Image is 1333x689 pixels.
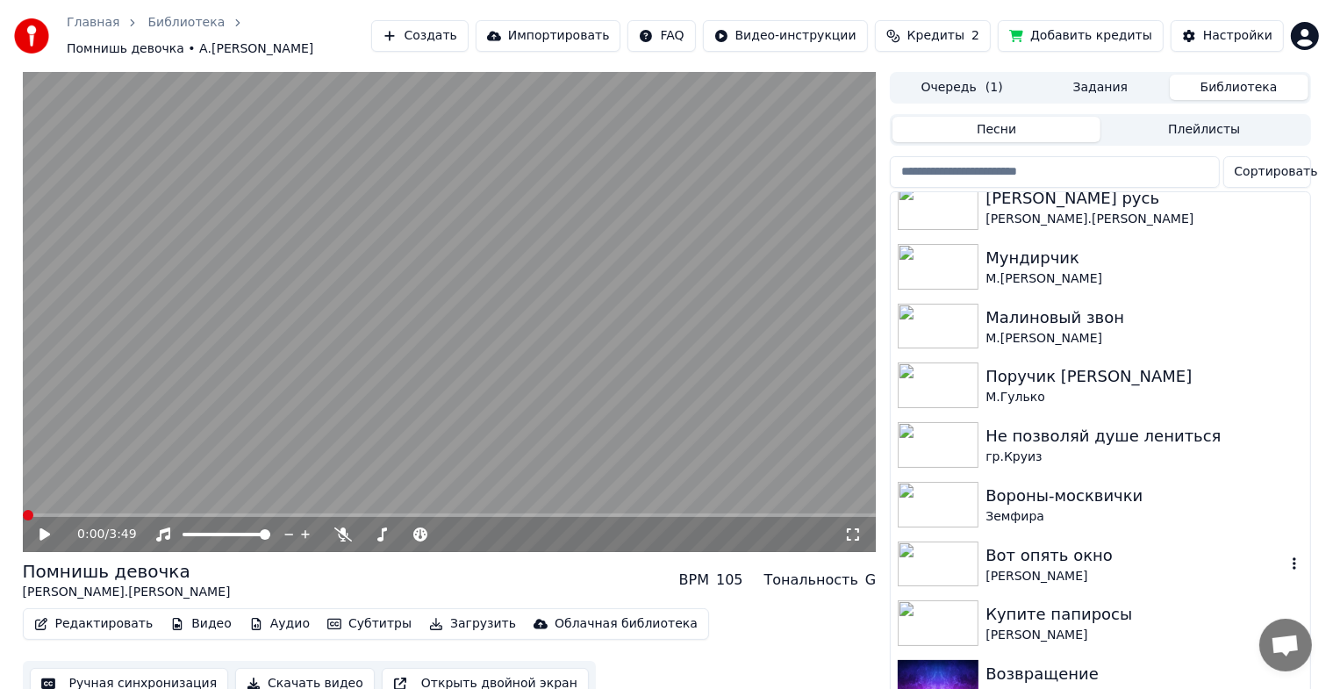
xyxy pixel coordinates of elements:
div: Мундирчик [985,246,1302,270]
div: [PERSON_NAME] русь [985,186,1302,211]
div: Малиновый звон [985,305,1302,330]
div: Вот опять окно [985,543,1285,568]
div: 105 [716,570,743,591]
button: Видео [163,612,239,636]
button: Добавить кредиты [998,20,1164,52]
div: Вороны-москвички [985,484,1302,508]
button: Аудио [242,612,317,636]
div: [PERSON_NAME].[PERSON_NAME] [23,584,231,601]
button: Задания [1031,75,1170,100]
div: G [865,570,876,591]
div: BPM [679,570,709,591]
div: Поручик [PERSON_NAME] [985,364,1302,389]
nav: breadcrumb [67,14,371,58]
span: Кредиты [907,27,964,45]
a: Библиотека [147,14,225,32]
button: Создать [371,20,468,52]
a: Открытый чат [1259,619,1312,671]
div: М.[PERSON_NAME] [985,270,1302,288]
button: Плейлисты [1100,117,1308,142]
button: Импортировать [476,20,621,52]
div: Тональность [764,570,858,591]
div: Облачная библиотека [555,615,698,633]
div: Купите папиросы [985,602,1302,627]
span: Сортировать [1235,163,1318,181]
button: FAQ [627,20,695,52]
img: youka [14,18,49,54]
div: Помнишь девочка [23,559,231,584]
button: Библиотека [1170,75,1308,100]
button: Кредиты2 [875,20,991,52]
div: / [77,526,119,543]
a: Главная [67,14,119,32]
div: [PERSON_NAME] [985,568,1285,585]
span: 3:49 [109,526,136,543]
button: Настройки [1171,20,1284,52]
div: Земфира [985,508,1302,526]
button: Редактировать [27,612,161,636]
span: 0:00 [77,526,104,543]
div: [PERSON_NAME].[PERSON_NAME] [985,211,1302,228]
div: Не позволяй душе лениться [985,424,1302,449]
span: Помнишь девочка • А.[PERSON_NAME] [67,40,313,58]
button: Видео-инструкции [703,20,868,52]
div: М.Гулько [985,389,1302,406]
button: Субтитры [320,612,419,636]
button: Очередь [892,75,1031,100]
div: гр.Круиз [985,449,1302,466]
span: 2 [971,27,979,45]
span: ( 1 ) [985,79,1003,97]
div: [PERSON_NAME] [985,627,1302,644]
button: Песни [892,117,1100,142]
button: Загрузить [422,612,523,636]
div: М.[PERSON_NAME] [985,330,1302,348]
div: Настройки [1203,27,1272,45]
div: Возвращение [985,662,1302,686]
